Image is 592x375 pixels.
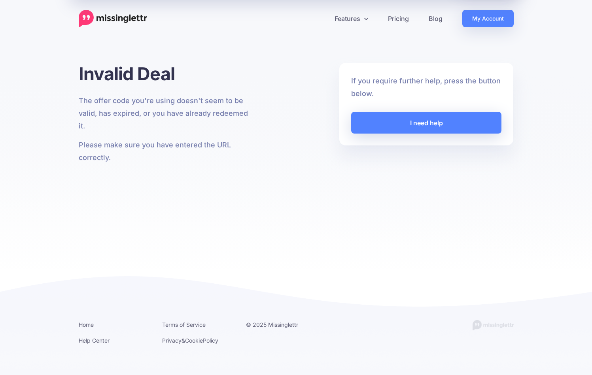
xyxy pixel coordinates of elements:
[79,94,253,132] p: The offer code you're using doesn't seem to be valid, has expired, or you have already redeemed it.
[79,321,94,328] a: Home
[378,10,419,27] a: Pricing
[162,321,206,328] a: Terms of Service
[419,10,452,27] a: Blog
[351,75,502,100] p: If you require further help, press the button below.
[79,139,253,164] p: Please make sure you have entered the URL correctly.
[79,63,253,85] h1: Invalid Deal
[246,320,318,330] li: © 2025 Missinglettr
[79,337,110,344] a: Help Center
[325,10,378,27] a: Features
[351,112,502,134] a: I need help
[462,10,514,27] a: My Account
[185,337,203,344] a: Cookie
[162,337,182,344] a: Privacy
[79,10,147,27] a: Home
[162,335,234,345] li: & Policy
